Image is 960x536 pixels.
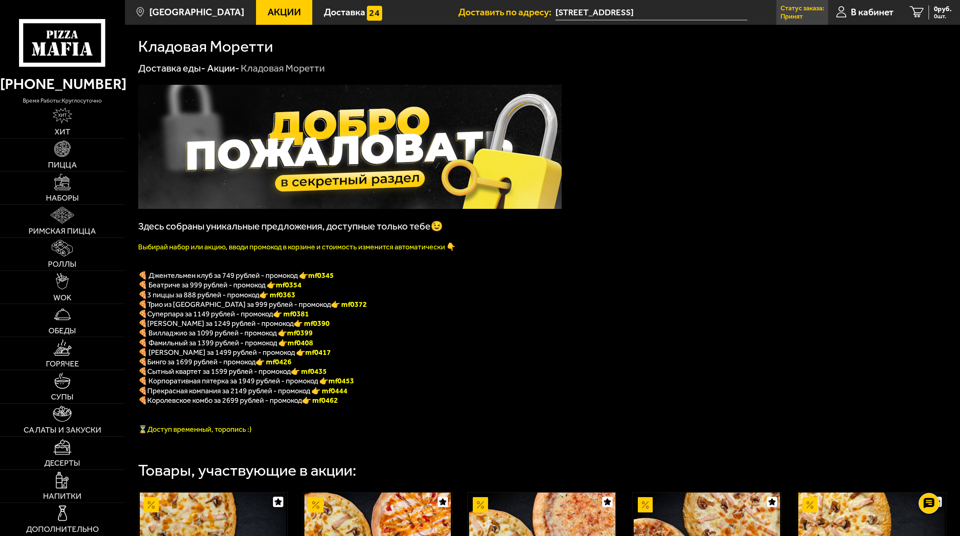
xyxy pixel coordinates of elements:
span: Суперпара за 1149 рублей - промокод [147,309,273,318]
h1: Кладовая Моретти [138,38,273,55]
font: 🍕 [138,290,147,299]
span: Римская пицца [29,227,96,235]
span: Прекрасная компания за 2149 рублей - промокод [147,386,311,395]
img: Акционный [473,497,488,512]
span: Дополнительно [26,525,99,533]
span: WOK [53,294,72,301]
span: Хит [55,128,70,136]
span: 🍕 Фамильный за 1399 рублей - промокод 👉 [138,338,313,347]
div: Кладовая Моретти [241,62,325,74]
b: 🍕 [138,319,147,328]
span: Доставить по адресу: [458,7,555,17]
span: 0 шт. [934,13,952,19]
font: 👉 mf0363 [259,290,295,299]
img: Акционный [308,497,323,512]
div: Товары, участвующие в акции: [138,462,357,479]
img: Акционный [802,497,817,512]
span: Наборы [46,194,79,202]
img: Акционный [144,497,158,512]
span: 3 пиццы за 888 рублей - промокод [147,290,259,299]
a: Акции- [207,62,239,74]
b: mf0399 [287,328,313,337]
span: Напитки [43,492,81,500]
span: 🍕 Вилладжио за 1099 рублей - промокод 👉 [138,328,313,337]
img: 1024x1024 [138,85,562,209]
span: Бинго за 1699 рублей - промокод [147,357,256,366]
span: В кабинет [851,7,893,17]
span: Королевское комбо за 2699 рублей - промокод [147,396,302,405]
font: 🍕 [138,386,147,395]
span: Супы [51,393,74,401]
span: 🍕 Корпоративная пятерка за 1949 рублей - промокод 👉 [138,376,354,385]
span: Десерты [44,459,80,467]
b: 🍕 [138,367,147,376]
img: Акционный [638,497,653,512]
span: ⏳Доступ временный, торопись :) [138,425,251,434]
font: 👉 mf0444 [311,386,347,395]
font: 👉 mf0381 [273,309,309,318]
span: Обеды [48,327,76,335]
span: [GEOGRAPHIC_DATA] [149,7,244,17]
b: mf0354 [276,280,302,290]
span: Акции [268,7,301,17]
p: Статус заказа: [780,5,824,12]
b: 👉 mf0435 [291,367,327,376]
b: 👉 mf0390 [294,319,330,328]
span: Салаты и закуски [24,426,101,434]
span: 0 руб. [934,5,952,12]
b: mf0345 [308,271,334,280]
span: Доставка [324,7,365,17]
span: [PERSON_NAME] за 1249 рублей - промокод [147,319,294,328]
input: Ваш адрес доставки [555,5,747,20]
span: 🍕 [PERSON_NAME] за 1499 рублей - промокод 👉 [138,348,331,357]
a: Доставка еды- [138,62,206,74]
b: 👉 mf0426 [256,357,292,366]
span: 🍕 Беатриче за 999 рублей - промокод 👉 [138,280,302,290]
span: Пицца [48,161,77,169]
font: 🍕 [138,300,147,309]
font: 👉 mf0372 [331,300,367,309]
b: mf0408 [287,338,313,347]
img: 15daf4d41897b9f0e9f617042186c801.svg [367,6,382,21]
span: Трио из [GEOGRAPHIC_DATA] за 999 рублей - промокод [147,300,331,309]
b: mf0417 [305,348,331,357]
b: 🍕 [138,357,147,366]
font: 🍕 [138,396,147,405]
span: Здесь собраны уникальные предложения, доступные только тебе😉 [138,220,443,232]
span: 🍕 Джентельмен клуб за 749 рублей - промокод 👉 [138,271,334,280]
p: Принят [780,13,803,20]
span: Горячее [46,360,79,368]
font: 👉 mf0462 [302,396,338,405]
font: Выбирай набор или акцию, вводи промокод в корзине и стоимость изменится автоматически 👇 [138,242,455,251]
span: Сытный квартет за 1599 рублей - промокод [147,367,291,376]
b: mf0453 [328,376,354,385]
span: Роллы [48,260,77,268]
font: 🍕 [138,309,147,318]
